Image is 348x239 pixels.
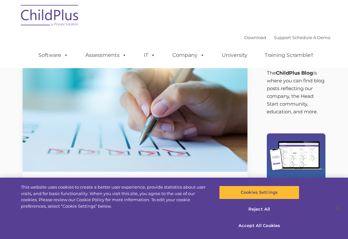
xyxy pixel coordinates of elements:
[331,201,345,215] button: Close
[267,69,326,116] p: The is where you can find blog posts reflecting our company, the Head Start community, education,...
[219,203,299,216] button: Reject All
[79,49,133,62] a: Assessments
[21,184,209,209] div: This website uses cookies to create a better user experience, provide statistics about user visit...
[137,49,162,62] a: IT
[166,49,211,62] a: Company
[244,35,330,40] font: |
[23,45,247,172] img: Efficiency Boost: ChildPlus Online's Enhanced Family Pre-Application Process - Streamlining Appli...
[258,49,320,62] a: Training Scramble!!
[215,49,254,62] a: University
[219,219,299,233] button: Accept All Cookies
[18,0,82,33] img: ChildPlus by Procare Solutions
[292,35,330,40] a: Schedule A Demo
[276,70,313,76] strong: ChildPlus Blog
[32,49,75,62] a: Software
[274,35,291,40] a: Support
[244,35,266,40] a: Download
[219,186,299,199] button: Cookies Settings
